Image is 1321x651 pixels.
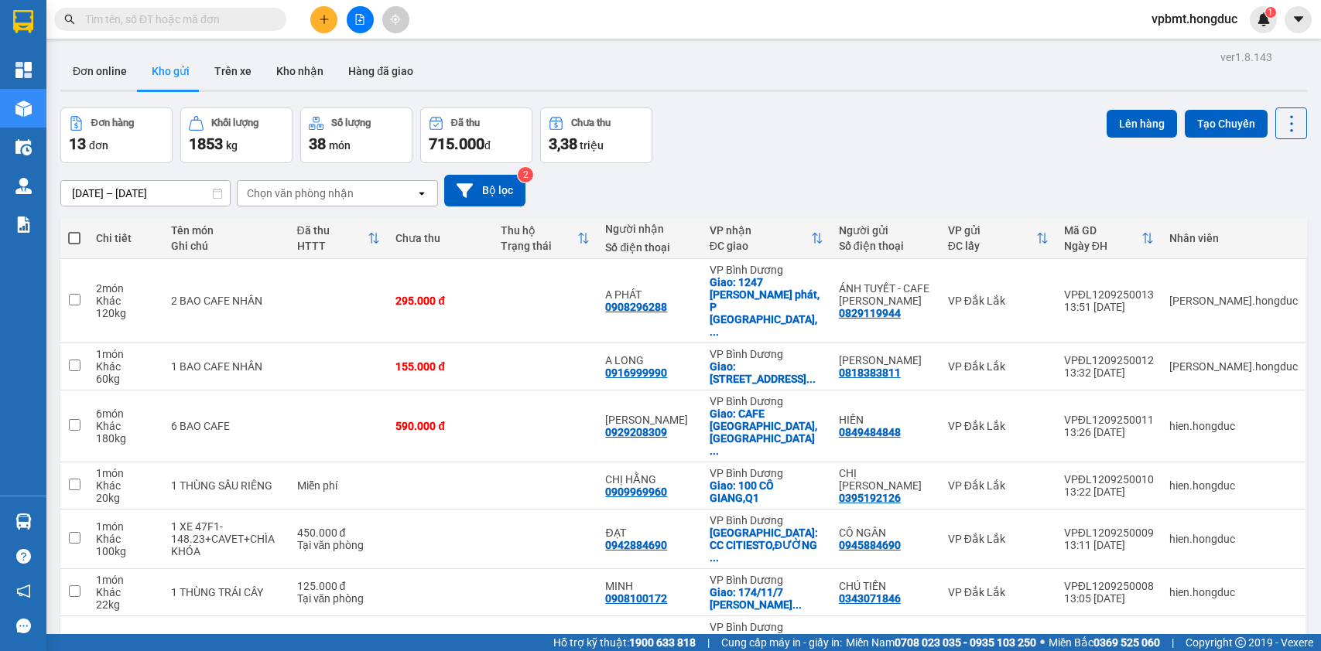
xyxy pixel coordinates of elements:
th: Toggle SortBy [289,218,388,259]
div: 20 kg [96,492,156,504]
div: Khác [96,360,156,373]
button: Chưa thu3,38 triệu [540,107,652,163]
span: 1 [1268,7,1273,18]
div: VPĐL1209250008 [1064,580,1154,592]
button: plus [310,6,337,33]
div: luan.hongduc [1169,295,1298,307]
span: Miền Bắc [1049,634,1160,651]
svg: open [416,187,428,199]
div: 120 kg [96,307,156,319]
div: ĐẠT [605,527,693,539]
strong: 1900 633 818 [629,636,696,649]
div: 125.000 đ [297,580,381,592]
div: 1 món [96,574,156,586]
div: CHÚ TIẾN [839,580,933,592]
div: THANH TUYỀN [605,414,693,426]
div: VP Bình Dương [710,621,823,633]
span: file-add [354,14,365,25]
div: 1 món [96,348,156,360]
span: | [1172,634,1174,651]
div: VPĐL1209250010 [1064,473,1154,486]
span: aim [390,14,401,25]
div: 2 BAO CAFE NHÂN [171,295,281,307]
span: Miền Nam [846,634,1036,651]
div: VPĐL1209250009 [1064,527,1154,539]
div: Chưa thu [395,232,485,244]
input: Select a date range. [61,181,230,206]
div: Số lượng [331,118,371,128]
div: 0908296288 [605,301,667,313]
div: VPĐL1209250011 [1064,414,1154,426]
div: Đã thu [297,224,368,237]
div: Giao: 81 ĐƯỜNG 128, PHƯỚC LONG A, Q.9, HCM [710,360,823,385]
div: 450.000 đ [297,527,381,539]
div: VP Đắk Lắk [948,533,1049,545]
div: hien.hongduc [1169,479,1298,492]
sup: 2 [518,167,533,182]
div: hien.hongduc [1169,533,1298,545]
div: Số điện thoại [605,241,693,254]
div: 0916999990 [605,366,667,379]
img: warehouse-icon [15,513,32,530]
div: VPĐL1209250012 [1064,354,1154,366]
span: search [64,14,75,25]
span: 3,38 [549,135,577,153]
div: VP Bình Dương [710,395,823,407]
button: Kho gửi [139,53,202,90]
button: Hàng đã giao [336,53,426,90]
span: question-circle [16,549,31,564]
div: Giao: 100 CÔ GIANG,Q1 [710,479,823,504]
div: A LONG [605,354,693,366]
div: hien.hongduc [1169,586,1298,598]
div: VP Bình Dương [710,264,823,276]
span: 38 [309,135,326,153]
span: ... [792,598,802,611]
div: VP Đắk Lắk [948,360,1049,373]
div: ĐC lấy [948,240,1036,252]
div: 6 món [96,407,156,420]
div: Khối lượng [211,118,258,128]
div: Khác [96,533,156,545]
div: Thu hộ [501,224,578,237]
div: hien.hongduc [1169,420,1298,432]
div: Mã GD [1064,224,1141,237]
span: 715.000 [429,135,484,153]
div: 6 BAO CAFE [171,420,281,432]
div: Người gửi [839,224,933,237]
button: aim [382,6,409,33]
div: VPĐL1209250013 [1064,288,1154,301]
span: ... [710,445,719,457]
div: 0945884690 [839,539,901,551]
button: Đơn hàng13đơn [60,107,173,163]
img: warehouse-icon [15,178,32,194]
span: 13 [69,135,86,153]
div: 155.000 đ [395,360,485,373]
strong: 0369 525 060 [1093,636,1160,649]
span: 1853 [189,135,223,153]
div: CÔ NGÂN [839,527,933,539]
div: 0395192126 [839,492,901,504]
div: 13:26 [DATE] [1064,426,1154,438]
button: Trên xe [202,53,264,90]
span: notification [16,584,31,598]
span: ⚪️ [1040,639,1045,646]
th: Toggle SortBy [493,218,598,259]
span: đ [484,139,491,152]
div: Chọn văn phòng nhận [247,186,354,201]
div: VP nhận [710,224,811,237]
div: VP Bình Dương [710,574,823,586]
div: Giao: CAFE HƯNG THỊNH,KP BÌNH KHÁNH,P.BÌNH KHÁNH,TÂN UYÊN [710,407,823,457]
div: 1 BAO CAFE NHÂN [171,360,281,373]
th: Toggle SortBy [940,218,1056,259]
div: 0909969960 [605,486,667,498]
th: Toggle SortBy [702,218,831,259]
div: 13:32 [DATE] [1064,366,1154,379]
div: ver 1.8.143 [1220,49,1272,66]
div: Giao: 174/11/7 NGUYỄN THIỆN THUẬT,P3,Q3 [710,586,823,611]
button: Đơn online [60,53,139,90]
div: luan.hongduc [1169,360,1298,373]
sup: 1 [1265,7,1276,18]
div: Tại văn phòng [297,592,381,605]
button: Khối lượng1853kg [180,107,293,163]
div: Tên món [171,224,281,237]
